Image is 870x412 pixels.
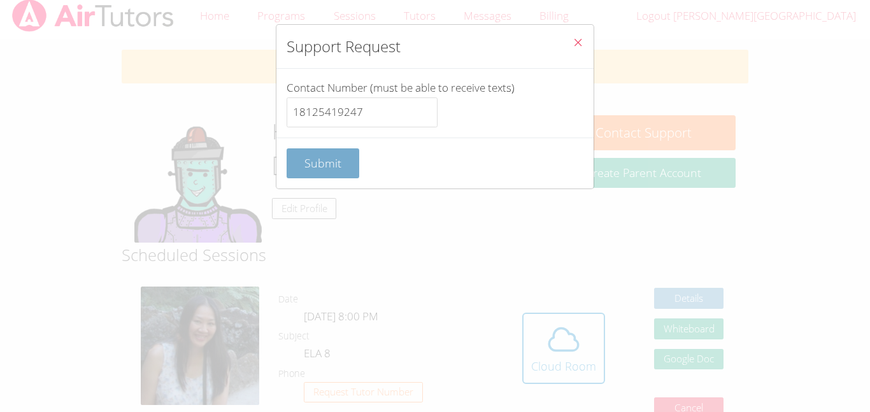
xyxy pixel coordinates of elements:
button: Submit [287,148,359,178]
label: Contact Number (must be able to receive texts) [287,80,583,127]
h2: Support Request [287,35,401,58]
button: Close [562,25,594,64]
input: Contact Number (must be able to receive texts) [287,97,438,128]
span: Submit [304,155,341,171]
